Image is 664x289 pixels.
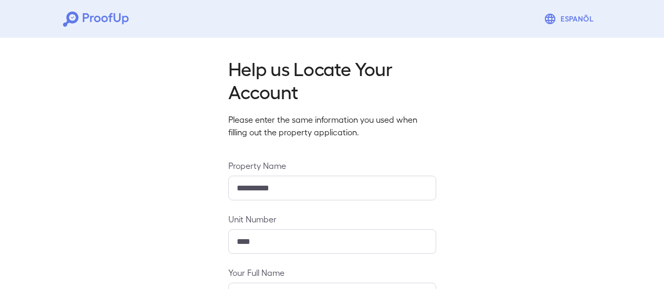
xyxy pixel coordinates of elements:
[228,113,436,138] p: Please enter the same information you used when filling out the property application.
[228,266,436,279] label: Your Full Name
[228,159,436,172] label: Property Name
[228,57,436,103] h2: Help us Locate Your Account
[228,213,436,225] label: Unit Number
[540,8,601,29] button: Espanõl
